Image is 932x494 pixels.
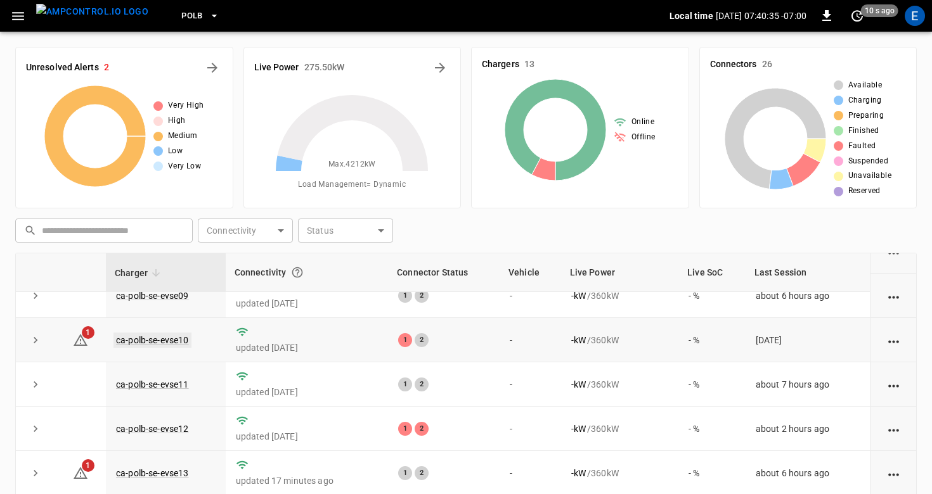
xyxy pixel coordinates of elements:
[298,179,406,191] span: Load Management = Dynamic
[762,58,772,72] h6: 26
[571,422,586,435] p: - kW
[571,467,669,479] div: / 360 kW
[236,474,379,487] p: updated 17 minutes ago
[886,289,902,302] div: action cell options
[848,79,883,92] span: Available
[678,318,745,362] td: - %
[886,245,902,258] div: action cell options
[670,9,713,22] p: Local time
[181,9,203,23] span: PoLB
[500,253,561,292] th: Vehicle
[415,377,429,391] div: 2
[571,378,586,391] p: - kW
[73,467,88,478] a: 1
[328,158,376,171] span: Max. 4212 kW
[886,467,902,479] div: action cell options
[26,61,99,75] h6: Unresolved Alerts
[746,274,870,318] td: about 6 hours ago
[415,466,429,480] div: 2
[500,274,561,318] td: -
[571,289,669,302] div: / 360 kW
[561,253,679,292] th: Live Power
[746,318,870,362] td: [DATE]
[571,334,669,346] div: / 360 kW
[73,334,88,345] a: 1
[236,430,379,443] p: updated [DATE]
[398,377,412,391] div: 1
[115,265,164,281] span: Charger
[848,94,882,107] span: Charging
[631,116,654,129] span: Online
[571,378,669,391] div: / 360 kW
[886,378,902,391] div: action cell options
[26,286,45,305] button: expand row
[482,58,519,72] h6: Chargers
[848,125,879,137] span: Finished
[678,362,745,407] td: - %
[168,145,183,158] span: Low
[847,6,867,26] button: set refresh interval
[168,115,186,127] span: High
[116,468,189,478] a: ca-polb-se-evse13
[26,419,45,438] button: expand row
[861,4,898,17] span: 10 s ago
[388,253,500,292] th: Connector Status
[286,261,309,284] button: Connection between the charger and our software.
[571,334,586,346] p: - kW
[176,4,224,28] button: PoLB
[886,334,902,346] div: action cell options
[236,341,379,354] p: updated [DATE]
[500,318,561,362] td: -
[398,333,412,347] div: 1
[26,375,45,394] button: expand row
[116,291,189,301] a: ca-polb-se-evse09
[678,253,745,292] th: Live SoC
[848,170,891,182] span: Unavailable
[678,407,745,451] td: - %
[236,297,379,310] p: updated [DATE]
[398,422,412,436] div: 1
[678,274,745,318] td: - %
[415,289,429,303] div: 2
[236,386,379,398] p: updated [DATE]
[848,185,881,198] span: Reserved
[746,253,870,292] th: Last Session
[746,362,870,407] td: about 7 hours ago
[500,362,561,407] td: -
[82,326,94,339] span: 1
[710,58,757,72] h6: Connectors
[848,155,889,168] span: Suspended
[304,61,345,75] h6: 275.50 kW
[398,466,412,480] div: 1
[905,6,925,26] div: profile-icon
[168,160,201,173] span: Very Low
[168,99,204,112] span: Very High
[571,422,669,435] div: / 360 kW
[848,110,884,122] span: Preparing
[886,422,902,435] div: action cell options
[415,333,429,347] div: 2
[571,289,586,302] p: - kW
[716,9,806,22] p: [DATE] 07:40:35 -07:00
[571,467,586,479] p: - kW
[116,424,189,434] a: ca-polb-se-evse12
[116,379,189,389] a: ca-polb-se-evse11
[26,464,45,483] button: expand row
[631,131,656,144] span: Offline
[113,332,191,348] a: ca-polb-se-evse10
[524,58,534,72] h6: 13
[168,130,197,142] span: Medium
[26,331,45,350] button: expand row
[430,58,450,78] button: Energy Overview
[104,61,109,75] h6: 2
[82,459,94,472] span: 1
[848,140,876,153] span: Faulted
[398,289,412,303] div: 1
[415,422,429,436] div: 2
[235,261,380,284] div: Connectivity
[254,61,299,75] h6: Live Power
[202,58,223,78] button: All Alerts
[746,407,870,451] td: about 2 hours ago
[500,407,561,451] td: -
[36,4,148,20] img: ampcontrol.io logo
